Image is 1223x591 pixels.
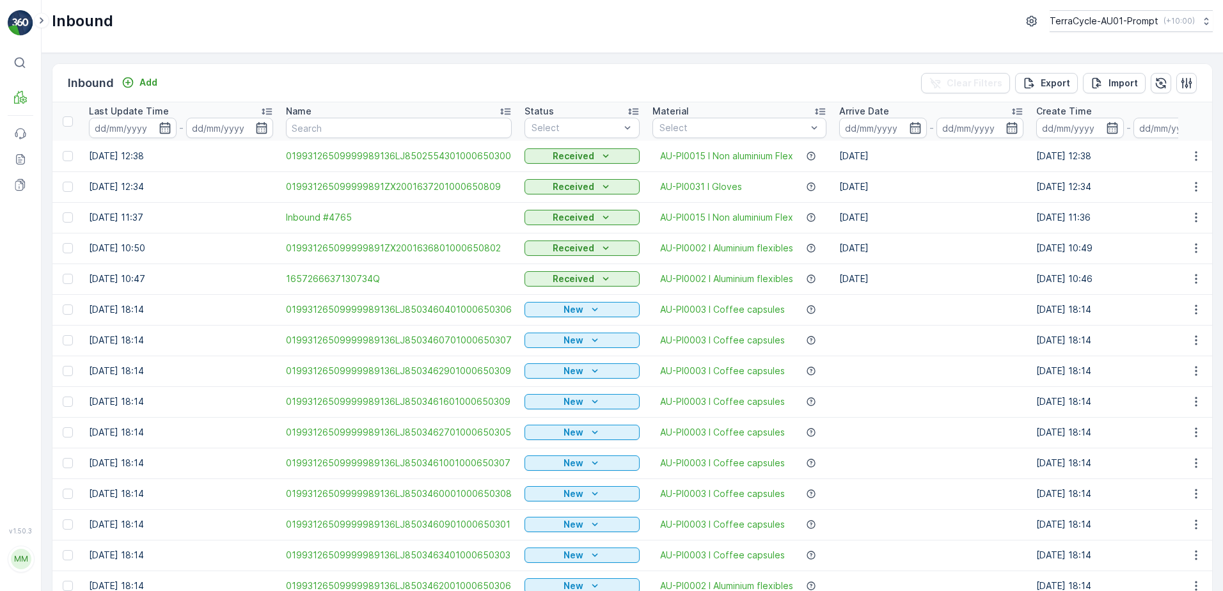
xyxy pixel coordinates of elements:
[83,478,280,509] td: [DATE] 18:14
[525,394,640,409] button: New
[11,315,72,326] span: Last Weight :
[11,210,42,221] span: Name :
[63,335,73,345] div: Toggle Row Selected
[660,487,785,500] a: AU-PI0003 I Coffee capsules
[660,365,785,377] a: AU-PI0003 I Coffee capsules
[839,118,927,138] input: dd/mm/yyyy
[525,179,640,194] button: Received
[83,417,280,448] td: [DATE] 18:14
[89,118,177,138] input: dd/mm/yyyy
[11,273,79,284] span: Material Type :
[660,180,742,193] a: AU-PI0031 I Gloves
[1036,118,1124,138] input: dd/mm/yyyy
[525,517,640,532] button: New
[1050,10,1213,32] button: TerraCycle-AU01-Prompt(+10:00)
[659,122,807,134] p: Select
[72,315,91,326] span: 0 kg
[286,211,512,224] span: Inbound #4765
[11,252,72,263] span: First Weight :
[564,426,583,439] p: New
[42,210,138,221] span: 1657266637130734Q
[89,105,169,118] p: Last Update Time
[564,395,583,408] p: New
[660,457,785,469] span: AU-PI0003 I Coffee capsules
[660,334,785,347] a: AU-PI0003 I Coffee capsules
[525,363,640,379] button: New
[83,509,280,540] td: [DATE] 18:14
[63,397,73,407] div: Toggle Row Selected
[660,518,785,531] a: AU-PI0003 I Coffee capsules
[83,448,280,478] td: [DATE] 18:14
[525,105,554,118] p: Status
[63,489,73,499] div: Toggle Row Selected
[72,252,103,263] span: 1.36 kg
[525,548,640,563] button: New
[525,486,640,501] button: New
[929,120,934,136] p: -
[660,211,793,224] a: AU-PI0015 I Non aluminium Flex
[1050,15,1158,28] p: TerraCycle-AU01-Prompt
[652,105,689,118] p: Material
[286,242,512,255] a: 019931265099999891ZX2001636801000650802
[63,550,73,560] div: Toggle Row Selected
[83,356,280,386] td: [DATE] 18:14
[833,202,1030,233] td: [DATE]
[525,271,640,287] button: Received
[286,426,512,439] a: 01993126509999989136LJ8503462701000650305
[286,118,512,138] input: Search
[553,211,594,224] p: Received
[833,233,1030,264] td: [DATE]
[833,264,1030,294] td: [DATE]
[564,518,583,531] p: New
[83,325,280,356] td: [DATE] 18:14
[83,294,280,325] td: [DATE] 18:14
[1083,73,1146,93] button: Import
[660,242,793,255] span: AU-PI0002 I Aluminium flexibles
[1164,16,1195,26] p: ( +10:00 )
[286,180,512,193] a: 019931265099999891ZX2001637201000650809
[83,264,280,294] td: [DATE] 10:47
[553,272,594,285] p: Received
[1036,105,1092,118] p: Create Time
[286,365,512,377] span: 01993126509999989136LJ8503462901000650309
[286,272,512,285] a: 1657266637130734Q
[660,395,785,408] span: AU-PI0003 I Coffee capsules
[525,425,640,440] button: New
[564,487,583,500] p: New
[286,334,512,347] a: 01993126509999989136LJ8503460701000650307
[532,122,620,134] p: Select
[286,395,512,408] span: 01993126509999989136LJ8503461601000650309
[83,540,280,571] td: [DATE] 18:14
[11,231,68,242] span: Arrive Date :
[553,150,594,162] p: Received
[286,150,512,162] a: 01993126509999989136LJ8502554301000650300
[564,457,583,469] p: New
[63,304,73,315] div: Toggle Row Selected
[139,76,157,89] p: Add
[839,105,889,118] p: Arrive Date
[660,549,785,562] a: AU-PI0003 I Coffee capsules
[83,233,280,264] td: [DATE] 10:50
[660,303,785,316] a: AU-PI0003 I Coffee capsules
[833,141,1030,171] td: [DATE]
[286,303,512,316] span: 01993126509999989136LJ8503460401000650306
[286,518,512,531] a: 01993126509999989136LJ8503460901000650301
[71,294,102,305] span: 1.36 kg
[63,581,73,591] div: Toggle Row Selected
[1015,73,1078,93] button: Export
[179,120,184,136] p: -
[1126,120,1131,136] p: -
[286,487,512,500] a: 01993126509999989136LJ8503460001000650308
[553,180,594,193] p: Received
[555,11,666,26] p: 1657266637130734Q
[11,549,31,569] div: MM
[286,457,512,469] a: 01993126509999989136LJ8503461001000650307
